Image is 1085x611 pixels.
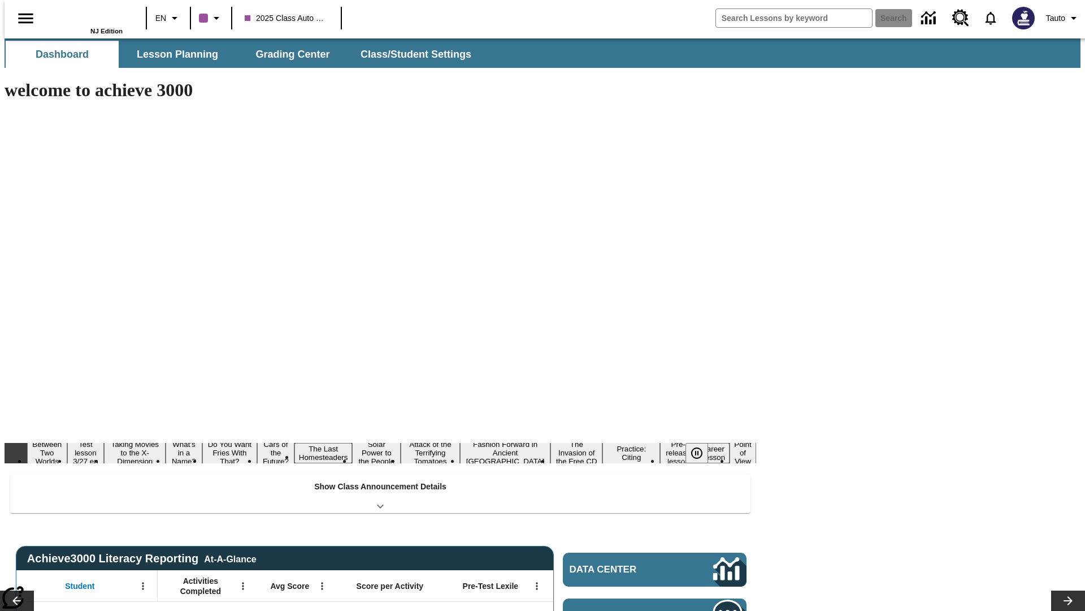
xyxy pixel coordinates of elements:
input: search field [716,9,872,27]
span: Achieve3000 Literacy Reporting [27,552,257,565]
span: Pre-Test Lexile [463,581,519,591]
button: Open Menu [528,578,545,595]
button: Slide 15 Point of View [730,438,756,467]
span: Student [65,581,94,591]
button: Lesson Planning [121,41,234,68]
button: Slide 5 Do You Want Fries With That? [202,438,258,467]
a: Data Center [914,3,945,34]
button: Slide 13 Pre-release lesson [660,438,696,467]
button: Slide 6 Cars of the Future? [257,438,294,467]
div: SubNavbar [5,41,481,68]
p: Show Class Announcement Details [314,481,446,493]
a: Notifications [976,3,1005,33]
button: Language: EN, Select a language [150,8,186,28]
img: Avatar [1012,7,1035,29]
button: Open Menu [314,578,331,595]
button: Slide 12 Mixed Practice: Citing Evidence [602,434,660,472]
a: Data Center [563,553,747,587]
button: Grading Center [236,41,349,68]
a: Resource Center, Will open in new tab [945,3,976,33]
button: Slide 8 Solar Power to the People [352,438,401,467]
button: Open Menu [134,578,151,595]
span: Tauto [1046,12,1065,24]
span: NJ Edition [90,28,123,35]
button: Slide 7 The Last Homesteaders [294,443,353,463]
h1: welcome to achieve 3000 [5,80,756,101]
button: Open side menu [9,2,42,35]
button: Select a new avatar [1005,3,1041,33]
div: SubNavbar [5,38,1080,68]
button: Pause [685,443,708,463]
button: Slide 1 Between Two Worlds [27,438,67,467]
div: Show Class Announcement Details [10,474,750,513]
button: Class color is purple. Change class color [194,8,228,28]
span: EN [155,12,166,24]
button: Slide 11 The Invasion of the Free CD [550,438,602,467]
span: Avg Score [270,581,309,591]
div: Pause [685,443,719,463]
span: Data Center [570,564,675,575]
button: Dashboard [6,41,119,68]
button: Class/Student Settings [351,41,480,68]
a: Home [49,5,123,28]
div: Home [49,4,123,35]
div: At-A-Glance [204,552,256,565]
button: Slide 3 Taking Movies to the X-Dimension [104,438,166,467]
button: Slide 9 Attack of the Terrifying Tomatoes [401,438,460,467]
button: Profile/Settings [1041,8,1085,28]
button: Slide 4 What's in a Name? [166,438,202,467]
button: Open Menu [235,578,251,595]
span: Activities Completed [163,576,238,596]
button: Slide 10 Fashion Forward in Ancient Rome [460,438,550,467]
button: Slide 2 Test lesson 3/27 en [67,438,105,467]
span: 2025 Class Auto Grade 13 [245,12,328,24]
span: Score per Activity [357,581,424,591]
button: Lesson carousel, Next [1051,591,1085,611]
